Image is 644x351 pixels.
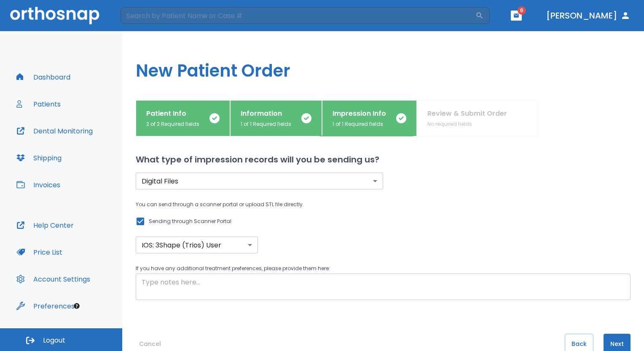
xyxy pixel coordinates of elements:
[11,67,75,87] button: Dashboard
[121,7,475,24] input: Search by Patient Name or Case #
[241,109,291,119] p: Information
[543,8,634,23] button: [PERSON_NAME]
[43,336,65,345] span: Logout
[11,215,79,235] button: Help Center
[136,173,383,189] div: Without label
[122,31,644,100] h1: New Patient Order
[11,94,66,114] button: Patients
[333,120,386,128] p: 1 of 1 Required fields
[73,302,80,310] div: Tooltip anchor
[146,109,199,119] p: Patient Info
[518,6,526,15] span: 6
[149,216,231,226] p: Sending through Scanner Portal
[11,242,67,262] button: Price List
[146,120,199,128] p: 2 of 2 Required fields
[136,263,631,274] p: If you have any additional treatment preferences, please provide them here:
[241,120,291,128] p: 1 of 1 Required fields
[10,7,99,24] img: Orthosnap
[11,175,65,195] button: Invoices
[11,121,98,141] button: Dental Monitoring
[136,237,258,253] div: Without label
[11,148,67,168] button: Shipping
[11,269,95,289] button: Account Settings
[136,199,383,210] p: You can send through a scanner portal or upload STL file directly.
[11,296,80,316] button: Preferences
[333,109,386,119] p: Impression Info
